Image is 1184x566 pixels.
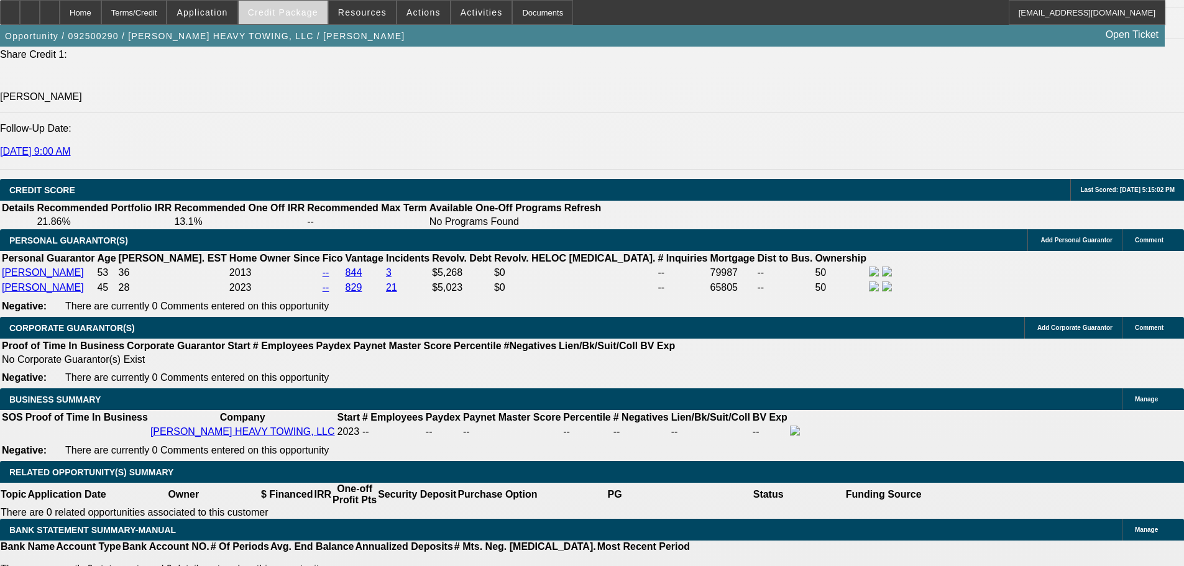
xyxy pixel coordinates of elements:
[354,340,451,351] b: Paynet Master Score
[1,340,125,352] th: Proof of Time In Business
[1135,237,1163,244] span: Comment
[432,253,492,263] b: Revolv. Debt
[1,411,24,424] th: SOS
[425,425,461,439] td: --
[692,483,845,506] th: Status
[96,281,116,294] td: 45
[9,525,176,535] span: BANK STATEMENT SUMMARY-MANUAL
[386,253,429,263] b: Incidents
[2,282,84,293] a: [PERSON_NAME]
[227,340,250,351] b: Start
[882,281,892,291] img: linkedin-icon.png
[671,412,750,422] b: Lien/Bk/Suit/Coll
[757,266,814,280] td: --
[597,541,691,553] th: Most Recent Period
[167,1,237,24] button: Application
[9,395,101,404] span: BUSINESS SUMMARY
[882,267,892,276] img: linkedin-icon.png
[1135,526,1158,533] span: Manage
[1135,396,1158,403] span: Manage
[559,340,638,351] b: Lien/Bk/Suit/Coll
[346,253,383,263] b: Vantage
[5,31,405,41] span: Opportunity / 092500290 / [PERSON_NAME] HEAVY TOWING, LLC / [PERSON_NAME]
[640,340,675,351] b: BV Exp
[329,1,396,24] button: Resources
[9,235,128,245] span: PERSONAL GUARANTOR(S)
[306,202,428,214] th: Recommended Max Term
[338,7,387,17] span: Resources
[229,253,320,263] b: Home Owner Since
[332,483,377,506] th: One-off Profit Pts
[127,340,225,351] b: Corporate Guarantor
[563,426,610,437] div: --
[564,202,602,214] th: Refresh
[65,301,329,311] span: There are currently 0 Comments entered on this opportunity
[2,253,94,263] b: Personal Guarantor
[710,253,755,263] b: Mortgage
[758,253,813,263] b: Dist to Bus.
[107,483,260,506] th: Owner
[563,412,610,422] b: Percentile
[397,1,450,24] button: Actions
[814,266,867,280] td: 50
[814,281,867,294] td: 50
[845,483,922,506] th: Funding Source
[658,253,707,263] b: # Inquiries
[36,202,172,214] th: Recommended Portfolio IRR
[753,412,787,422] b: BV Exp
[210,541,270,553] th: # Of Periods
[229,267,252,278] span: 2013
[323,253,343,263] b: Fico
[463,412,561,422] b: Paynet Master Score
[118,281,227,294] td: 28
[354,541,453,553] th: Annualized Deposits
[362,412,423,422] b: # Employees
[2,267,84,278] a: [PERSON_NAME]
[177,7,227,17] span: Application
[260,483,314,506] th: $ Financed
[869,267,879,276] img: facebook-icon.png
[9,467,173,477] span: RELATED OPPORTUNITY(S) SUMMARY
[426,412,461,422] b: Paydex
[461,7,503,17] span: Activities
[431,281,492,294] td: $5,023
[493,281,656,294] td: $0
[1,354,681,366] td: No Corporate Guarantor(s) Exist
[752,425,788,439] td: --
[454,541,597,553] th: # Mts. Neg. [MEDICAL_DATA].
[1135,324,1163,331] span: Comment
[27,483,106,506] th: Application Date
[346,282,362,293] a: 829
[463,426,561,437] div: --
[386,282,397,293] a: 21
[122,541,210,553] th: Bank Account NO.
[494,253,656,263] b: Revolv. HELOC [MEDICAL_DATA].
[457,483,538,506] th: Purchase Option
[306,216,428,228] td: --
[454,340,501,351] b: Percentile
[316,340,351,351] b: Paydex
[504,340,557,351] b: #Negatives
[406,7,441,17] span: Actions
[2,445,47,455] b: Negative:
[337,425,360,439] td: 2023
[2,372,47,383] b: Negative:
[118,266,227,280] td: 36
[36,216,172,228] td: 21.86%
[493,266,656,280] td: $0
[429,202,562,214] th: Available One-Off Programs
[173,202,305,214] th: Recommended One Off IRR
[97,253,116,263] b: Age
[9,185,75,195] span: CREDIT SCORE
[790,426,800,436] img: facebook-icon.png
[710,281,756,294] td: 65805
[173,216,305,228] td: 13.1%
[671,425,751,439] td: --
[431,266,492,280] td: $5,268
[362,426,369,437] span: --
[96,266,116,280] td: 53
[9,323,135,333] span: CORPORATE GUARANTOR(S)
[613,412,669,422] b: # Negatives
[1101,24,1163,45] a: Open Ticket
[2,301,47,311] b: Negative:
